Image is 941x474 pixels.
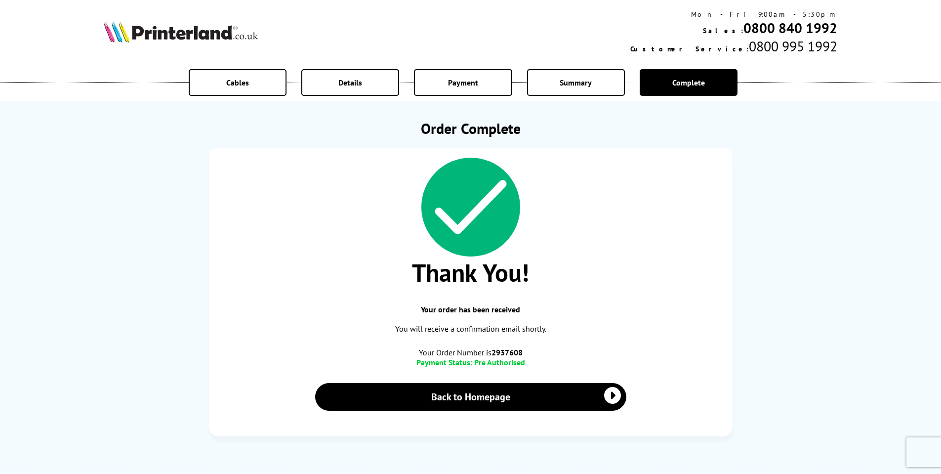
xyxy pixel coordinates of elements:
[491,347,523,357] b: 2937608
[743,19,837,37] a: 0800 840 1992
[560,78,592,87] span: Summary
[104,21,258,43] img: Printerland Logo
[226,78,249,87] span: Cables
[219,347,723,357] span: Your Order Number is
[209,119,733,138] h1: Order Complete
[315,383,626,411] a: Back to Homepage
[416,357,472,367] span: Payment Status:
[474,357,525,367] span: Pre Authorised
[672,78,705,87] span: Complete
[338,78,362,87] span: Details
[703,26,743,35] span: Sales:
[219,304,723,314] span: Your order has been received
[448,78,478,87] span: Payment
[630,44,749,53] span: Customer Service:
[219,322,723,336] p: You will receive a confirmation email shortly.
[630,10,837,19] div: Mon - Fri 9:00am - 5:30pm
[219,257,723,289] span: Thank You!
[749,37,837,55] span: 0800 995 1992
